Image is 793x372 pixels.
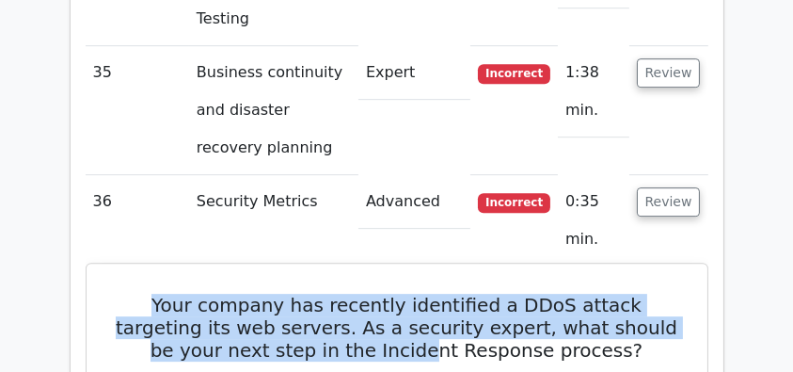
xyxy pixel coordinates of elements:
td: Business continuity and disaster recovery planning [189,46,358,175]
td: 0:35 min. [558,175,629,267]
span: Incorrect [478,193,550,212]
td: 1:38 min. [558,46,629,137]
td: 36 [86,175,189,267]
td: Advanced [358,175,470,229]
h5: Your company has recently identified a DDoS attack targeting its web servers. As a security exper... [109,294,685,362]
td: Expert [358,46,470,100]
span: Incorrect [478,64,550,83]
td: 35 [86,46,189,175]
button: Review [637,187,701,217]
td: Security Metrics [189,175,358,267]
button: Review [637,58,701,88]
